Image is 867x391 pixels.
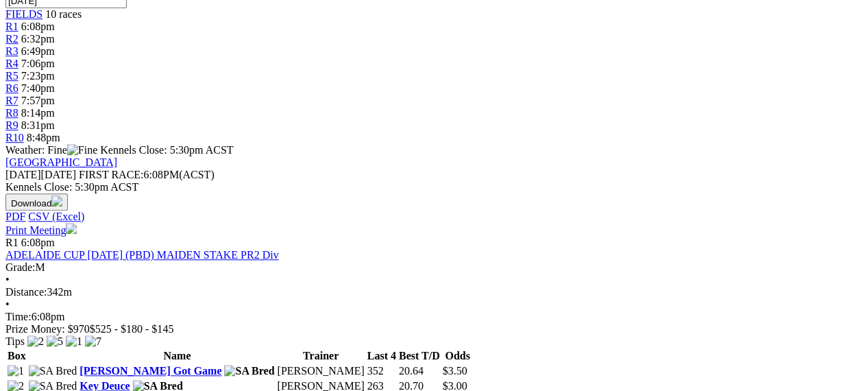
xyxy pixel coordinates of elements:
[21,45,55,57] span: 6:49pm
[5,323,862,335] div: Prize Money: $970
[5,21,19,32] a: R1
[5,311,862,323] div: 6:08pm
[367,364,397,378] td: 352
[85,335,101,348] img: 7
[5,45,19,57] a: R3
[79,349,275,363] th: Name
[5,132,24,143] a: R10
[80,365,221,377] a: [PERSON_NAME] Got Game
[5,224,77,236] a: Print Meeting
[5,211,25,222] a: PDF
[5,211,862,223] div: Download
[5,335,25,347] span: Tips
[27,335,44,348] img: 2
[5,181,862,193] div: Kennels Close: 5:30pm ACST
[5,261,36,273] span: Grade:
[8,350,26,362] span: Box
[21,119,55,131] span: 8:31pm
[8,365,24,377] img: 1
[5,193,68,211] button: Download
[100,144,233,156] span: Kennels Close: 5:30pm ACST
[277,364,365,378] td: [PERSON_NAME]
[398,364,441,378] td: 20.64
[47,335,63,348] img: 5
[5,8,42,20] a: FIELDS
[5,249,279,261] a: ADELAIDE CUP [DATE] (PBD) MAIDEN STAKE PR2 Div
[67,144,97,156] img: Fine
[21,70,55,82] span: 7:23pm
[51,195,62,206] img: download.svg
[5,95,19,106] a: R7
[21,95,55,106] span: 7:57pm
[21,82,55,94] span: 7:40pm
[21,107,55,119] span: 8:14pm
[367,349,397,363] th: Last 4
[21,21,55,32] span: 6:08pm
[21,237,55,248] span: 6:08pm
[5,107,19,119] a: R8
[442,349,474,363] th: Odds
[66,223,77,234] img: printer.svg
[443,365,467,377] span: $3.50
[5,82,19,94] a: R6
[277,349,365,363] th: Trainer
[45,8,82,20] span: 10 races
[29,365,77,377] img: SA Bred
[5,169,76,180] span: [DATE]
[5,286,47,298] span: Distance:
[398,349,441,363] th: Best T/D
[90,323,174,335] span: $525 - $180 - $145
[5,144,100,156] span: Weather: Fine
[66,335,82,348] img: 1
[5,311,32,322] span: Time:
[5,274,10,285] span: •
[5,156,117,168] a: [GEOGRAPHIC_DATA]
[21,33,55,45] span: 6:32pm
[5,261,862,274] div: M
[5,70,19,82] a: R5
[5,33,19,45] a: R2
[5,237,19,248] span: R1
[5,58,19,69] a: R4
[5,119,19,131] a: R9
[224,365,274,377] img: SA Bred
[5,169,41,180] span: [DATE]
[5,286,862,298] div: 342m
[5,298,10,310] span: •
[79,169,143,180] span: FIRST RACE:
[27,132,60,143] span: 8:48pm
[28,211,84,222] a: CSV (Excel)
[79,169,215,180] span: 6:08PM(ACST)
[21,58,55,69] span: 7:06pm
